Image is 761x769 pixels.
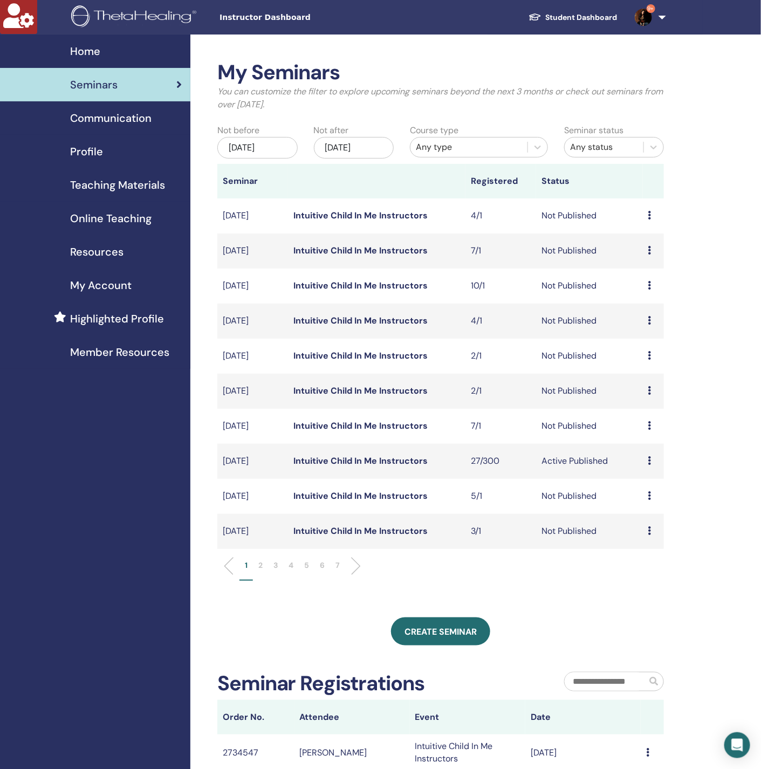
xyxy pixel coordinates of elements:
p: 6 [320,560,325,571]
label: Not after [314,124,349,137]
td: Not Published [536,269,642,304]
td: 2/1 [465,374,536,409]
a: Create seminar [391,617,490,646]
p: 1 [245,560,248,571]
a: Intuitive Child In Me Instructors [293,350,428,361]
div: Open Intercom Messenger [724,732,750,758]
td: 27/300 [465,444,536,479]
td: [DATE] [217,269,288,304]
div: Any status [570,141,638,154]
div: [DATE] [217,137,298,159]
td: Not Published [536,304,642,339]
td: Not Published [536,234,642,269]
td: Not Published [536,409,642,444]
td: [DATE] [217,234,288,269]
td: [DATE] [217,374,288,409]
td: 4/1 [465,304,536,339]
td: 7/1 [465,409,536,444]
td: Active Published [536,444,642,479]
td: [DATE] [217,444,288,479]
td: Not Published [536,198,642,234]
a: Intuitive Child In Me Instructors [293,315,428,326]
label: Seminar status [564,124,623,137]
span: Create seminar [405,626,477,637]
span: Highlighted Profile [70,311,164,327]
a: Intuitive Child In Me Instructors [293,455,428,466]
h2: My Seminars [217,60,664,85]
td: Not Published [536,374,642,409]
td: [DATE] [217,339,288,374]
span: 9+ [647,4,655,13]
label: Course type [410,124,458,137]
a: Intuitive Child In Me Instructors [293,385,428,396]
span: Seminars [70,77,118,93]
td: 10/1 [465,269,536,304]
div: Any type [416,141,522,154]
span: Teaching Materials [70,177,165,193]
a: Intuitive Child In Me Instructors [293,420,428,431]
td: [DATE] [217,514,288,549]
p: 7 [335,560,340,571]
a: Intuitive Child In Me Instructors [293,245,428,256]
p: 5 [304,560,309,571]
label: Not before [217,124,259,137]
th: Status [536,164,642,198]
p: 4 [289,560,293,571]
th: Event [410,700,525,734]
th: Date [525,700,641,734]
td: [DATE] [217,479,288,514]
a: Intuitive Child In Me Instructors [293,210,428,221]
td: 7/1 [465,234,536,269]
a: Intuitive Child In Me Instructors [293,280,428,291]
p: 2 [258,560,263,571]
img: graduation-cap-white.svg [529,12,541,22]
td: [DATE] [217,409,288,444]
p: 3 [273,560,278,571]
a: Student Dashboard [520,8,626,28]
td: 5/1 [465,479,536,514]
img: logo.png [71,5,200,30]
div: [DATE] [314,137,394,159]
td: [DATE] [217,198,288,234]
th: Order No. [217,700,294,734]
a: Intuitive Child In Me Instructors [293,525,428,537]
p: You can customize the filter to explore upcoming seminars beyond the next 3 months or check out s... [217,85,664,111]
span: My Account [70,277,132,293]
td: 4/1 [465,198,536,234]
td: Not Published [536,479,642,514]
span: Home [70,43,100,59]
td: [DATE] [217,304,288,339]
td: 3/1 [465,514,536,549]
span: Profile [70,143,103,160]
span: Instructor Dashboard [220,12,381,23]
th: Registered [465,164,536,198]
img: default.jpg [635,9,652,26]
th: Seminar [217,164,288,198]
td: 2/1 [465,339,536,374]
h2: Seminar Registrations [217,671,425,696]
span: Communication [70,110,152,126]
th: Attendee [294,700,410,734]
a: Intuitive Child In Me Instructors [293,490,428,502]
td: Not Published [536,339,642,374]
span: Resources [70,244,124,260]
span: Online Teaching [70,210,152,226]
span: Member Resources [70,344,169,360]
td: Not Published [536,514,642,549]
